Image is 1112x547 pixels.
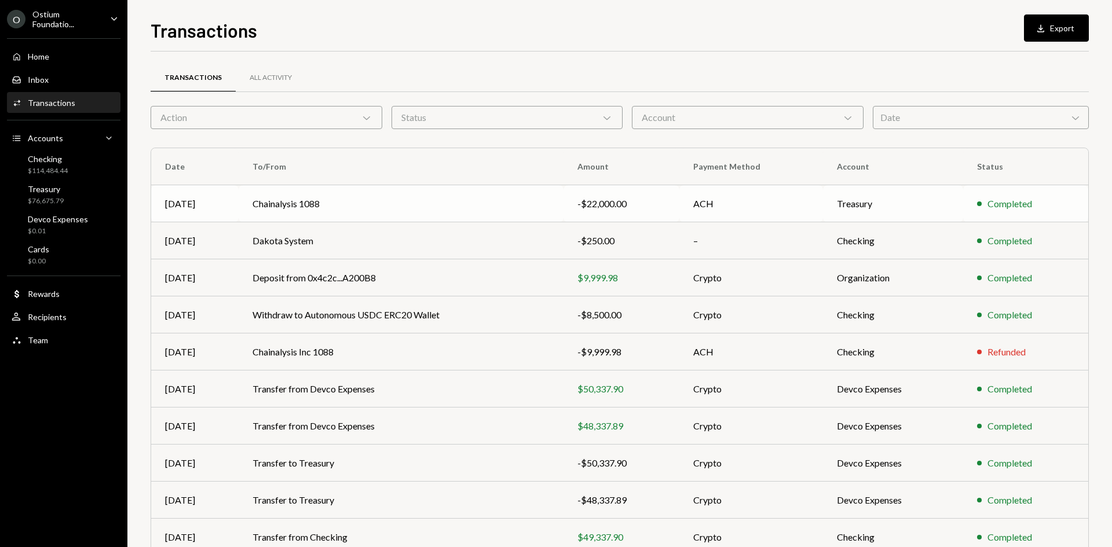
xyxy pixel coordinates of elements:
[28,312,67,322] div: Recipients
[679,370,823,408] td: Crypto
[165,456,225,470] div: [DATE]
[392,106,623,129] div: Status
[250,73,292,83] div: All Activity
[28,196,64,206] div: $76,675.79
[7,127,120,148] a: Accounts
[577,382,666,396] div: $50,337.90
[679,482,823,519] td: Crypto
[577,197,666,211] div: -$22,000.00
[987,419,1032,433] div: Completed
[165,530,225,544] div: [DATE]
[28,244,49,254] div: Cards
[165,345,225,359] div: [DATE]
[28,214,88,224] div: Devco Expenses
[679,148,823,185] th: Payment Method
[165,308,225,322] div: [DATE]
[1024,14,1089,42] button: Export
[679,445,823,482] td: Crypto
[577,493,666,507] div: -$48,337.89
[165,419,225,433] div: [DATE]
[577,308,666,322] div: -$8,500.00
[987,234,1032,248] div: Completed
[577,419,666,433] div: $48,337.89
[577,456,666,470] div: -$50,337.90
[987,345,1026,359] div: Refunded
[7,306,120,327] a: Recipients
[7,181,120,208] a: Treasury$76,675.79
[28,226,88,236] div: $0.01
[7,211,120,238] a: Devco Expenses$0.01
[165,271,225,285] div: [DATE]
[823,185,963,222] td: Treasury
[239,333,563,370] td: Chainalysis Inc 1088
[577,530,666,544] div: $49,337.90
[28,335,48,345] div: Team
[236,63,306,93] a: All Activity
[239,185,563,222] td: Chainalysis 1088
[823,370,963,408] td: Devco Expenses
[151,106,382,129] div: Action
[239,482,563,519] td: Transfer to Treasury
[7,329,120,350] a: Team
[564,148,680,185] th: Amount
[987,493,1032,507] div: Completed
[165,234,225,248] div: [DATE]
[987,271,1032,285] div: Completed
[987,308,1032,322] div: Completed
[7,46,120,67] a: Home
[165,197,225,211] div: [DATE]
[28,184,64,194] div: Treasury
[28,52,49,61] div: Home
[7,150,120,178] a: Checking$114,484.44
[823,296,963,333] td: Checking
[823,333,963,370] td: Checking
[679,185,823,222] td: ACH
[679,222,823,259] td: –
[679,408,823,445] td: Crypto
[239,370,563,408] td: Transfer from Devco Expenses
[239,222,563,259] td: Dakota System
[577,271,666,285] div: $9,999.98
[987,530,1032,544] div: Completed
[28,256,49,266] div: $0.00
[151,148,239,185] th: Date
[151,19,257,42] h1: Transactions
[28,289,60,299] div: Rewards
[987,197,1032,211] div: Completed
[28,75,49,85] div: Inbox
[963,148,1088,185] th: Status
[823,482,963,519] td: Devco Expenses
[165,493,225,507] div: [DATE]
[679,259,823,296] td: Crypto
[239,296,563,333] td: Withdraw to Autonomous USDC ERC20 Wallet
[577,234,666,248] div: -$250.00
[28,154,68,164] div: Checking
[239,259,563,296] td: Deposit from 0x4c2c...A200B8
[577,345,666,359] div: -$9,999.98
[679,333,823,370] td: ACH
[7,10,25,28] div: O
[7,92,120,113] a: Transactions
[987,456,1032,470] div: Completed
[823,259,963,296] td: Organization
[28,133,63,143] div: Accounts
[239,445,563,482] td: Transfer to Treasury
[28,166,68,176] div: $114,484.44
[987,382,1032,396] div: Completed
[823,148,963,185] th: Account
[873,106,1089,129] div: Date
[823,445,963,482] td: Devco Expenses
[165,382,225,396] div: [DATE]
[7,283,120,304] a: Rewards
[823,408,963,445] td: Devco Expenses
[632,106,864,129] div: Account
[28,98,75,108] div: Transactions
[239,408,563,445] td: Transfer from Devco Expenses
[823,222,963,259] td: Checking
[239,148,563,185] th: To/From
[151,63,236,93] a: Transactions
[32,9,101,29] div: Ostium Foundatio...
[164,73,222,83] div: Transactions
[7,241,120,269] a: Cards$0.00
[679,296,823,333] td: Crypto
